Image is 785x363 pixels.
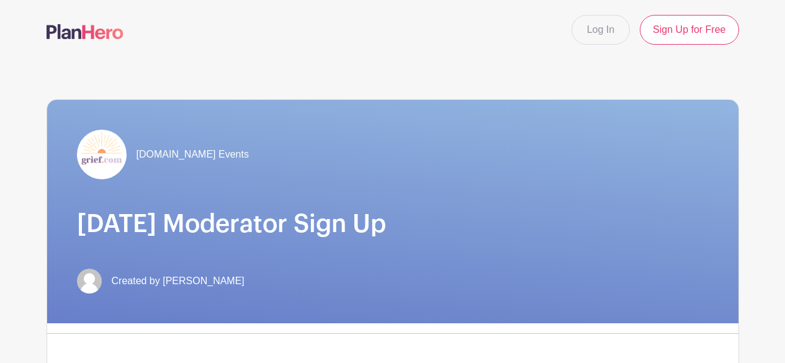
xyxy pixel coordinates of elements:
[77,209,709,239] h1: [DATE] Moderator Sign Up
[77,130,127,179] img: grief-logo-planhero.png
[137,147,249,162] span: [DOMAIN_NAME] Events
[572,15,630,45] a: Log In
[112,274,244,289] span: Created by [PERSON_NAME]
[640,15,738,45] a: Sign Up for Free
[77,269,102,294] img: default-ce2991bfa6775e67f084385cd625a349d9dcbb7a52a09fb2fda1e96e2d18dcdb.png
[47,24,123,39] img: logo-507f7623f17ff9eddc593b1ce0a138ce2505c220e1c5a4e2b4648c50719b7d32.svg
